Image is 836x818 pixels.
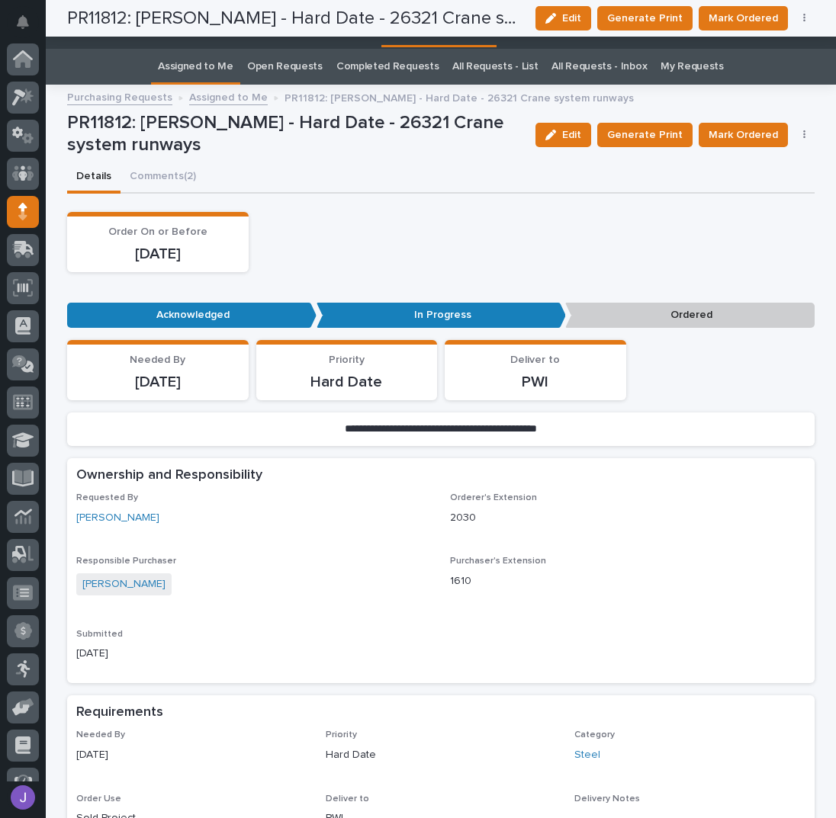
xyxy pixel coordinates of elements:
button: Details [67,162,121,194]
p: 1610 [450,573,805,589]
span: Edit [562,130,581,140]
p: Hard Date [265,373,429,391]
a: All Requests - List [452,49,538,85]
a: [PERSON_NAME] [76,510,159,526]
h2: Ownership and Responsibility [76,467,262,484]
p: 2030 [450,510,805,526]
a: Assigned to Me [158,49,233,85]
a: Steel [574,747,600,763]
span: Requested By [76,493,138,502]
span: Deliver to [510,354,560,365]
p: Acknowledged [67,303,317,328]
span: Responsible Purchaser [76,557,176,566]
a: [PERSON_NAME] [82,576,166,592]
span: Submitted [76,630,123,639]
span: Purchaser's Extension [450,557,546,566]
span: Delivery Notes [574,794,640,804]
span: Orderer's Extension [450,493,537,502]
p: [DATE] [76,245,240,263]
a: Completed Requests [336,49,439,85]
a: All Requests - Inbox [551,49,647,85]
h2: Requirements [76,704,163,721]
p: [DATE] [76,747,307,763]
button: Mark Ordered [699,123,788,147]
button: Generate Print [597,123,693,147]
p: PR11812: [PERSON_NAME] - Hard Date - 26321 Crane system runways [67,112,523,156]
p: In Progress [317,303,566,328]
span: Generate Print [607,127,683,143]
p: Hard Date [326,747,557,763]
div: Notifications [19,15,39,40]
button: users-avatar [7,781,39,813]
a: Assigned to Me [189,88,268,105]
span: Mark Ordered [709,127,778,143]
button: Comments (2) [121,162,205,194]
span: Category [574,730,615,739]
span: Order On or Before [108,226,207,237]
button: Edit [535,123,591,147]
a: Open Requests [247,49,323,85]
span: Order Use [76,794,121,804]
span: Needed By [130,354,185,365]
p: PWI [454,373,617,391]
span: Deliver to [326,794,369,804]
a: My Requests [661,49,724,85]
button: Notifications [7,6,39,38]
p: PR11812: [PERSON_NAME] - Hard Date - 26321 Crane system runways [285,88,634,105]
p: [DATE] [76,646,432,662]
span: Needed By [76,730,125,739]
p: [DATE] [76,373,240,391]
span: Priority [326,730,357,739]
a: Purchasing Requests [67,88,172,105]
span: Priority [329,354,365,365]
p: Ordered [565,303,815,328]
